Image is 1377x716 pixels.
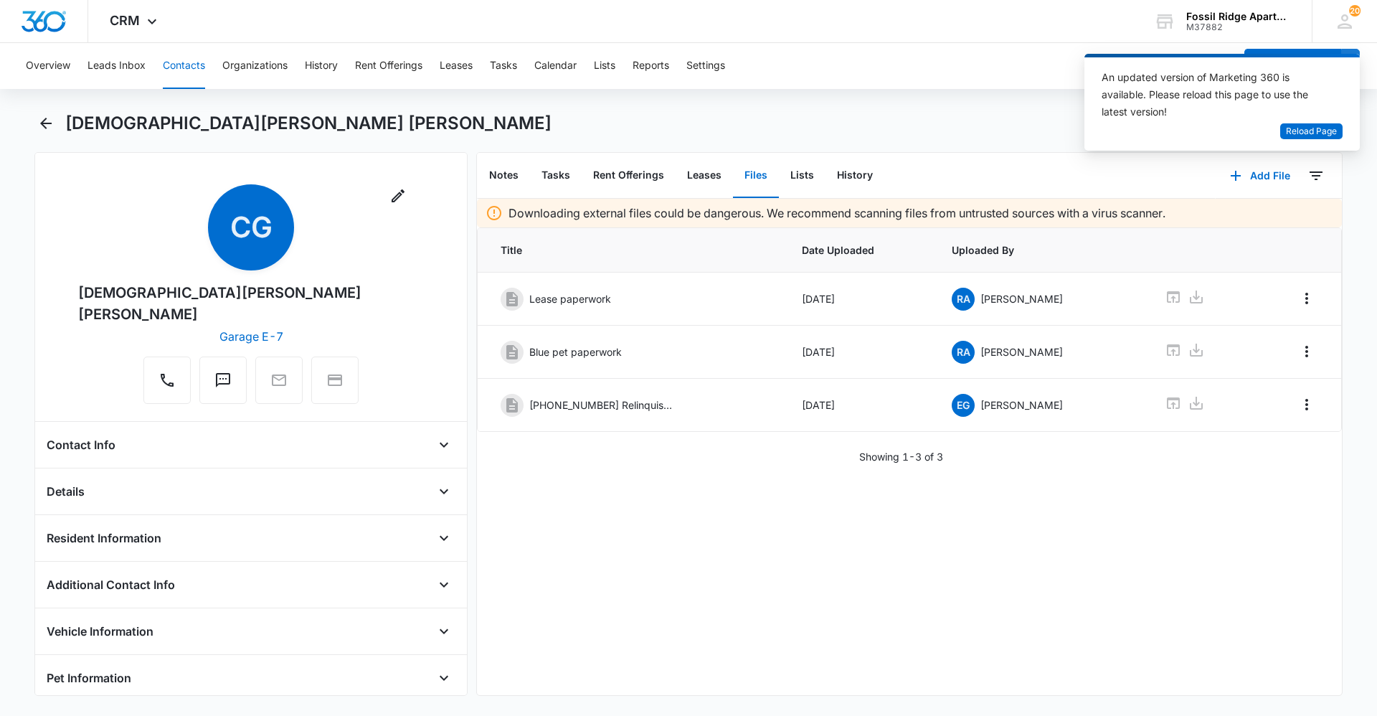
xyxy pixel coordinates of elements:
span: CRM [110,13,140,28]
button: Back [34,112,57,135]
button: Leases [676,154,733,198]
button: Reload Page [1280,123,1343,140]
button: Filters [1305,164,1328,187]
h4: Resident Information [47,529,161,547]
button: Text [199,357,247,404]
button: Open [432,666,455,689]
a: Garage E-7 [219,329,283,344]
h1: [DEMOGRAPHIC_DATA][PERSON_NAME] [PERSON_NAME] [65,113,552,134]
button: Open [432,620,455,643]
span: RA [952,288,975,311]
button: Overview [26,43,70,89]
button: Reports [633,43,669,89]
div: notifications count [1349,5,1361,17]
button: Leads Inbox [87,43,146,89]
p: [PERSON_NAME] [980,344,1063,359]
button: Overflow Menu [1295,393,1318,416]
button: Organizations [222,43,288,89]
button: Open [432,573,455,596]
div: account name [1186,11,1291,22]
button: Add File [1216,159,1305,193]
div: [DEMOGRAPHIC_DATA][PERSON_NAME] [PERSON_NAME] [78,282,424,325]
div: account id [1186,22,1291,32]
button: Open [432,433,455,456]
button: Lists [779,154,825,198]
button: Calendar [534,43,577,89]
button: Open [432,527,455,550]
p: Showing 1-3 of 3 [859,449,943,464]
button: Tasks [530,154,582,198]
h4: Details [47,483,85,500]
button: Notes [478,154,530,198]
span: CG [208,184,294,270]
button: Overflow Menu [1295,287,1318,310]
p: Downloading external files could be dangerous. We recommend scanning files from untrusted sources... [508,204,1165,222]
button: Rent Offerings [355,43,422,89]
h4: Vehicle Information [47,623,153,640]
a: Call [143,379,191,391]
button: Rent Offerings [582,154,676,198]
td: [DATE] [785,273,935,326]
td: [DATE] [785,326,935,379]
p: Lease paperwork [529,291,611,306]
button: History [825,154,884,198]
a: Text [199,379,247,391]
button: Lists [594,43,615,89]
span: RA [952,341,975,364]
span: EG [952,394,975,417]
button: Overflow Menu [1295,340,1318,363]
span: Title [501,242,767,258]
button: Files [733,154,779,198]
button: Call [143,357,191,404]
p: [PHONE_NUMBER] Relinquishing Garage.pdf [529,397,673,413]
div: An updated version of Marketing 360 is available. Please reload this page to use the latest version! [1102,69,1325,121]
span: Date Uploaded [802,242,918,258]
button: Tasks [490,43,517,89]
p: [PERSON_NAME] [980,397,1063,413]
button: Settings [686,43,725,89]
span: 20 [1349,5,1361,17]
h4: Contact Info [47,436,115,453]
button: Contacts [163,43,205,89]
button: Open [432,480,455,503]
h4: Additional Contact Info [47,576,175,593]
h4: Pet Information [47,669,131,687]
button: History [305,43,338,89]
button: Add Contact [1244,49,1341,83]
p: Blue pet paperwork [529,344,622,359]
button: Leases [440,43,473,89]
span: Reload Page [1286,125,1337,138]
td: [DATE] [785,379,935,432]
span: Uploaded By [952,242,1130,258]
p: [PERSON_NAME] [980,291,1063,306]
